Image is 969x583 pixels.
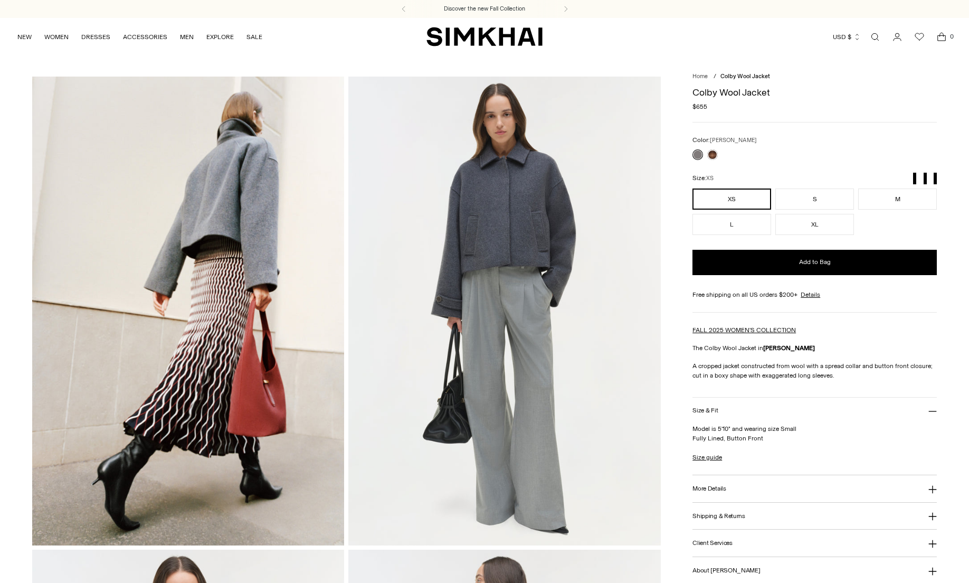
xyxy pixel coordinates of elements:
span: Add to Bag [799,258,831,267]
label: Color: [692,135,757,145]
button: S [775,189,854,210]
h3: Size & Fit [692,407,718,414]
p: Model is 5'10" and wearing size Small Fully Lined, Button Front [692,424,937,443]
a: Open search modal [864,26,886,48]
a: SIMKHAI [426,26,543,47]
span: [PERSON_NAME] [710,137,757,144]
span: $655 [692,102,707,111]
button: XS [692,189,771,210]
button: XL [775,214,854,235]
h1: Colby Wool Jacket [692,88,937,97]
a: DRESSES [81,25,110,49]
h3: Shipping & Returns [692,513,745,520]
a: Home [692,73,708,80]
button: More Details [692,475,937,502]
nav: breadcrumbs [692,72,937,81]
a: MEN [180,25,194,49]
a: SALE [246,25,262,49]
h3: More Details [692,485,726,492]
a: NEW [17,25,32,49]
button: Client Services [692,530,937,557]
strong: [PERSON_NAME] [763,344,815,352]
p: A cropped jacket constructed from wool with a spread collar and button front closure; cut in a bo... [692,361,937,380]
p: The Colby Wool Jacket in [692,343,937,353]
a: Size guide [692,453,722,462]
a: FALL 2025 WOMEN'S COLLECTION [692,326,796,334]
button: M [858,189,937,210]
button: Add to Bag [692,250,937,275]
a: Wishlist [909,26,930,48]
img: Colby Wool Jacket [348,77,661,545]
button: Size & Fit [692,398,937,425]
button: L [692,214,771,235]
a: ACCESSORIES [123,25,167,49]
h3: Client Services [692,540,733,547]
a: Open cart modal [931,26,952,48]
h3: About [PERSON_NAME] [692,567,760,574]
button: USD $ [833,25,861,49]
a: Discover the new Fall Collection [444,5,525,13]
span: Colby Wool Jacket [720,73,770,80]
button: Shipping & Returns [692,503,937,530]
label: Size: [692,173,714,183]
div: Free shipping on all US orders $200+ [692,290,937,299]
a: Go to the account page [887,26,908,48]
img: Colby Wool Jacket [32,77,345,545]
a: Details [801,290,820,299]
span: XS [706,175,714,182]
a: EXPLORE [206,25,234,49]
span: 0 [947,32,956,41]
a: WOMEN [44,25,69,49]
div: / [714,72,716,81]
